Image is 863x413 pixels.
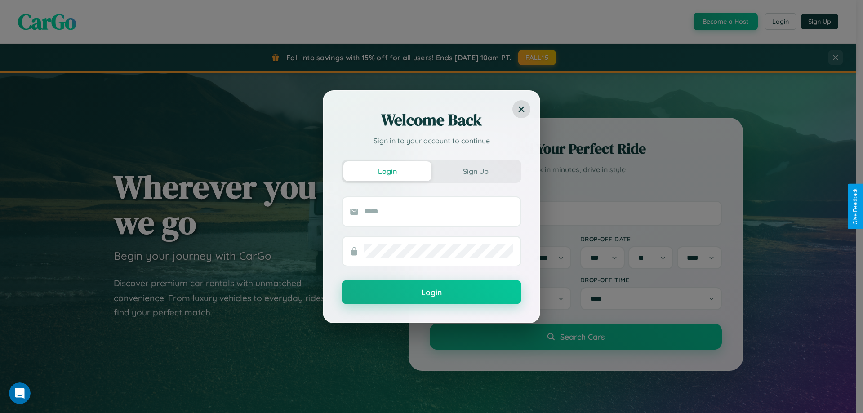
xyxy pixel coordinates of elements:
[342,280,521,304] button: Login
[343,161,431,181] button: Login
[342,109,521,131] h2: Welcome Back
[852,188,859,225] div: Give Feedback
[9,382,31,404] iframe: Intercom live chat
[431,161,520,181] button: Sign Up
[342,135,521,146] p: Sign in to your account to continue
